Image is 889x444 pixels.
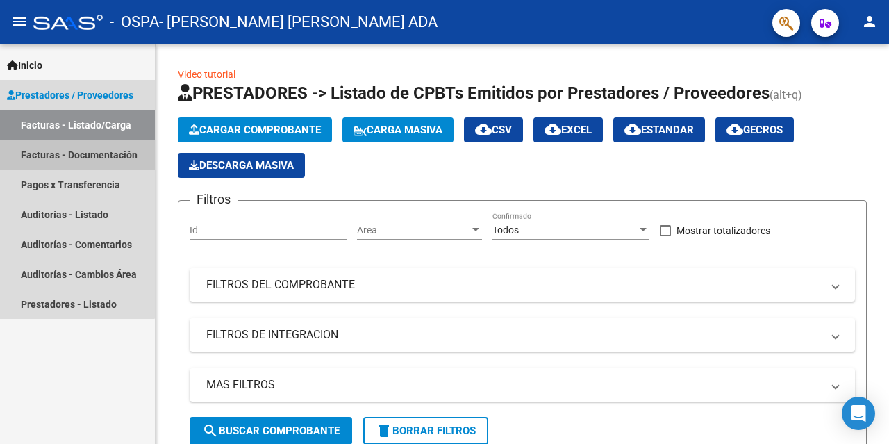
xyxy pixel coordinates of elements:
[545,121,561,138] mat-icon: cloud_download
[206,277,822,293] mat-panel-title: FILTROS DEL COMPROBANTE
[613,117,705,142] button: Estandar
[178,153,305,178] button: Descarga Masiva
[475,121,492,138] mat-icon: cloud_download
[624,121,641,138] mat-icon: cloud_download
[354,124,442,136] span: Carga Masiva
[206,327,822,343] mat-panel-title: FILTROS DE INTEGRACION
[190,190,238,209] h3: Filtros
[202,425,340,437] span: Buscar Comprobante
[206,377,822,393] mat-panel-title: MAS FILTROS
[178,83,770,103] span: PRESTADORES -> Listado de CPBTs Emitidos por Prestadores / Proveedores
[342,117,454,142] button: Carga Masiva
[159,7,438,38] span: - [PERSON_NAME] [PERSON_NAME] ADA
[189,159,294,172] span: Descarga Masiva
[376,425,476,437] span: Borrar Filtros
[376,422,392,439] mat-icon: delete
[178,117,332,142] button: Cargar Comprobante
[676,222,770,239] span: Mostrar totalizadores
[533,117,603,142] button: EXCEL
[624,124,694,136] span: Estandar
[357,224,470,236] span: Area
[190,368,855,402] mat-expansion-panel-header: MAS FILTROS
[7,58,42,73] span: Inicio
[7,88,133,103] span: Prestadores / Proveedores
[464,117,523,142] button: CSV
[842,397,875,430] div: Open Intercom Messenger
[861,13,878,30] mat-icon: person
[110,7,159,38] span: - OSPA
[475,124,512,136] span: CSV
[202,422,219,439] mat-icon: search
[726,124,783,136] span: Gecros
[492,224,519,236] span: Todos
[190,268,855,302] mat-expansion-panel-header: FILTROS DEL COMPROBANTE
[178,69,235,80] a: Video tutorial
[715,117,794,142] button: Gecros
[178,153,305,178] app-download-masive: Descarga masiva de comprobantes (adjuntos)
[11,13,28,30] mat-icon: menu
[190,318,855,352] mat-expansion-panel-header: FILTROS DE INTEGRACION
[189,124,321,136] span: Cargar Comprobante
[770,88,802,101] span: (alt+q)
[545,124,592,136] span: EXCEL
[726,121,743,138] mat-icon: cloud_download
